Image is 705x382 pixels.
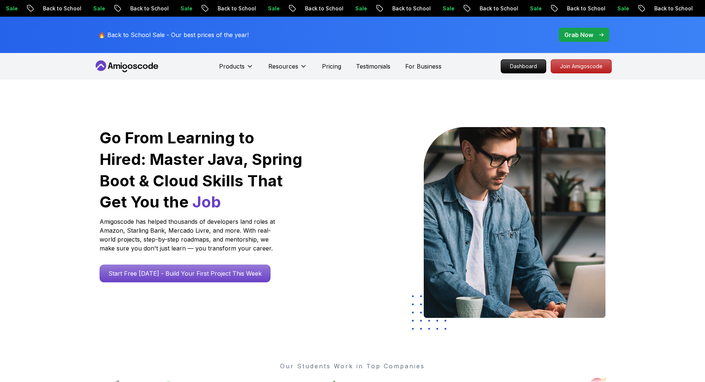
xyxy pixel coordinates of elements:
p: Back to School [293,5,343,12]
p: Our Students Work in Top Companies [100,362,606,371]
img: hero [424,127,605,318]
p: Sale [518,5,541,12]
a: Start Free [DATE] - Build Your First Project This Week [100,265,271,282]
p: Sale [81,5,105,12]
p: Back to School [555,5,605,12]
a: Dashboard [501,59,546,73]
p: Back to School [380,5,430,12]
button: Resources [268,62,307,77]
p: Sale [430,5,454,12]
p: Sale [343,5,367,12]
p: Back to School [642,5,692,12]
button: Products [219,62,254,77]
p: Resources [268,62,298,71]
a: For Business [405,62,442,71]
p: Join Amigoscode [551,60,611,73]
span: Job [192,192,221,211]
a: Testimonials [356,62,390,71]
p: Back to School [205,5,256,12]
p: Back to School [31,5,81,12]
p: Dashboard [501,60,546,73]
p: Sale [168,5,192,12]
a: Join Amigoscode [551,59,612,73]
p: Back to School [467,5,518,12]
p: 🔥 Back to School Sale - Our best prices of the year! [98,30,249,39]
p: Amigoscode has helped thousands of developers land roles at Amazon, Starling Bank, Mercado Livre,... [100,217,277,253]
p: Products [219,62,245,71]
h1: Go From Learning to Hired: Master Java, Spring Boot & Cloud Skills That Get You the [100,127,303,213]
a: Pricing [322,62,341,71]
p: Grab Now [564,30,593,39]
p: Sale [256,5,279,12]
p: Back to School [118,5,168,12]
p: Sale [605,5,629,12]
